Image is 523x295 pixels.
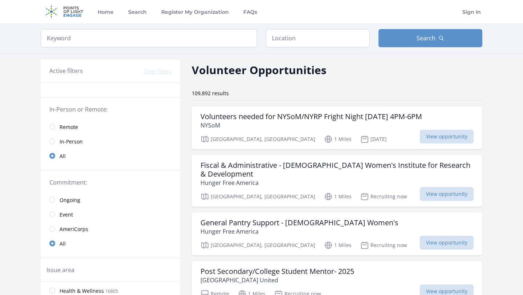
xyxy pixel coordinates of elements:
button: Clear filters [143,68,171,75]
p: [GEOGRAPHIC_DATA], [GEOGRAPHIC_DATA] [200,192,315,201]
p: 1 Miles [324,241,352,250]
h3: Volunteers needed for NYSoM/NYRP Fright Night [DATE] 4PM-6PM [200,112,422,121]
p: 1 Miles [324,135,352,144]
span: AmeriCorps [60,226,88,233]
span: Health & Wellness [60,287,104,295]
input: Keyword [41,29,257,47]
span: 16805 [105,288,118,294]
a: Fiscal & Administrative - [DEMOGRAPHIC_DATA] Women's Institute for Research & Development Hunger ... [192,155,482,207]
p: Hunger Free America [200,227,398,236]
span: 109,892 results [192,90,229,97]
span: Event [60,211,73,218]
legend: Issue area [46,266,74,274]
a: In-Person [41,134,180,149]
input: Location [266,29,370,47]
h3: Active filters [49,66,83,75]
span: Ongoing [60,197,80,204]
p: [GEOGRAPHIC_DATA], [GEOGRAPHIC_DATA] [200,135,315,144]
a: Event [41,207,180,222]
h3: Fiscal & Administrative - [DEMOGRAPHIC_DATA] Women's Institute for Research & Development [200,161,474,178]
span: View opportunity [420,187,474,201]
span: All [60,240,66,247]
legend: In-Person or Remote: [49,105,171,114]
a: General Pantry Support - [DEMOGRAPHIC_DATA] Women's Hunger Free America [GEOGRAPHIC_DATA], [GEOGR... [192,213,482,255]
span: Remote [60,124,78,131]
a: All [41,236,180,251]
p: NYSoM [200,121,422,130]
p: [DATE] [360,135,387,144]
p: [GEOGRAPHIC_DATA], [GEOGRAPHIC_DATA] [200,241,315,250]
span: All [60,153,66,160]
span: In-Person [60,138,83,145]
span: Search [417,34,435,43]
a: Remote [41,120,180,134]
a: All [41,149,180,163]
h2: Volunteer Opportunities [192,62,327,78]
a: AmeriCorps [41,222,180,236]
span: View opportunity [420,236,474,250]
p: 1 Miles [324,192,352,201]
button: Search [378,29,482,47]
span: View opportunity [420,130,474,144]
p: Hunger Free America [200,178,474,187]
a: Ongoing [41,193,180,207]
h3: General Pantry Support - [DEMOGRAPHIC_DATA] Women's [200,218,398,227]
input: Health & Wellness 16805 [49,288,55,294]
h3: Post Secondary/College Student Mentor- 2025 [200,267,354,276]
legend: Commitment: [49,178,171,187]
p: [GEOGRAPHIC_DATA] United [200,276,354,284]
a: Volunteers needed for NYSoM/NYRP Fright Night [DATE] 4PM-6PM NYSoM [GEOGRAPHIC_DATA], [GEOGRAPHIC... [192,106,482,149]
p: Recruiting now [360,192,407,201]
p: Recruiting now [360,241,407,250]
